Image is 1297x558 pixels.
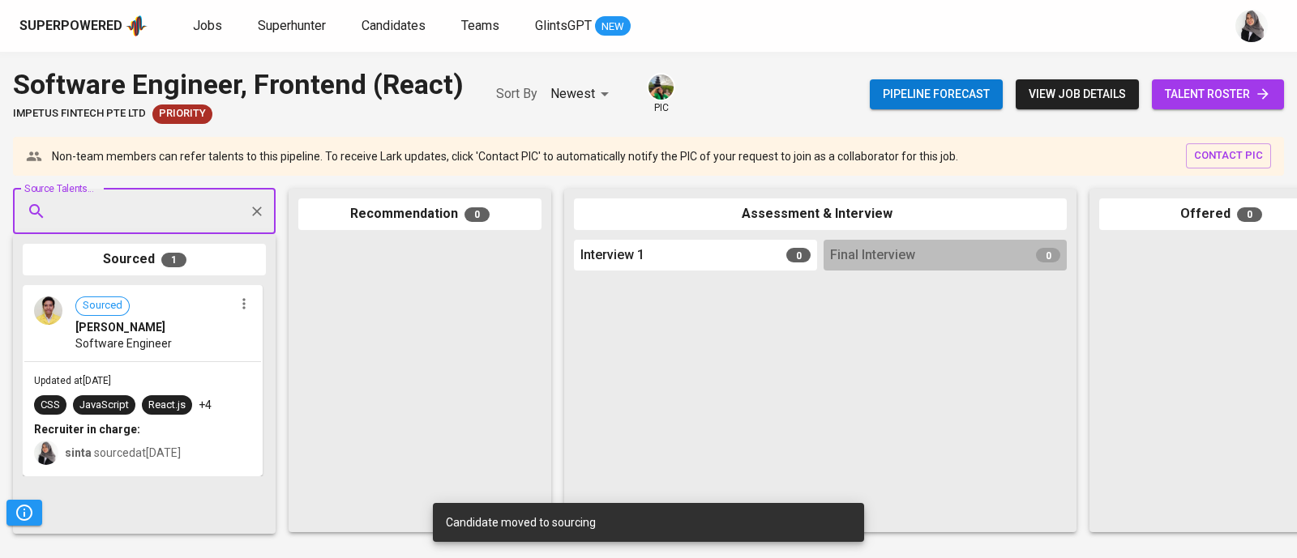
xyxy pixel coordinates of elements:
[362,18,426,33] span: Candidates
[246,200,268,223] button: Clear
[298,198,541,230] div: Recommendation
[199,397,212,413] p: +4
[1036,248,1060,262] span: 0
[76,298,129,313] span: Sourced
[148,398,186,413] div: React.js
[574,198,1067,230] div: Assessment & Interview
[34,441,58,465] img: sinta.windasari@glints.com
[535,18,592,33] span: GlintsGPT
[535,16,631,36] a: GlintsGPT NEW
[580,246,644,265] span: Interview 1
[152,104,212,124] div: More Profiles Required
[258,16,329,36] a: Superhunter
[6,500,42,526] button: Pipeline Triggers
[446,514,851,530] div: Candidate moved to sourcing
[79,398,129,413] div: JavaScript
[550,79,614,109] div: Newest
[1016,79,1139,109] button: view job details
[23,244,266,275] div: Sourced
[161,253,186,267] span: 1
[1194,147,1263,165] span: contact pic
[786,248,811,262] span: 0
[461,16,503,36] a: Teams
[1029,84,1126,104] span: view job details
[34,296,62,325] img: 538457e9b441f906c5879900624bb027.jpg
[52,148,958,164] p: Non-team members can refer talents to this pipeline. To receive Lark updates, click 'Contact PIC'...
[830,246,915,265] span: Final Interview
[13,106,146,121] span: IMPETUS FINTECH PTE LTD
[464,207,490,222] span: 0
[647,73,675,115] div: pic
[496,84,537,104] p: Sort By
[19,14,148,38] a: Superpoweredapp logo
[883,84,990,104] span: Pipeline forecast
[1235,10,1268,42] img: sinta.windasari@glints.com
[126,14,148,38] img: app logo
[870,79,1003,109] button: Pipeline forecast
[362,16,429,36] a: Candidates
[193,16,225,36] a: Jobs
[65,446,181,459] span: sourced at [DATE]
[41,398,60,413] div: CSS
[550,84,595,104] p: Newest
[34,375,111,386] span: Updated at [DATE]
[258,18,326,33] span: Superhunter
[461,18,499,33] span: Teams
[13,65,464,104] div: Software Engineer, Frontend (React)
[65,446,92,459] b: sinta
[267,210,270,213] button: Open
[1152,79,1284,109] a: talent roster
[648,75,674,100] img: eva@glints.com
[75,319,165,335] span: [PERSON_NAME]
[1186,143,1271,168] button: contact pic
[23,285,263,477] div: Sourced[PERSON_NAME]Software EngineerUpdated at[DATE]CSSJavaScriptReact.js+4Recruiter in charge:s...
[193,18,222,33] span: Jobs
[1237,207,1262,222] span: 0
[19,17,122,36] div: Superpowered
[34,423,140,436] b: Recruiter in charge:
[595,19,631,35] span: NEW
[1165,84,1271,104] span: talent roster
[152,106,212,121] span: Priority
[75,335,172,351] span: Software Engineer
